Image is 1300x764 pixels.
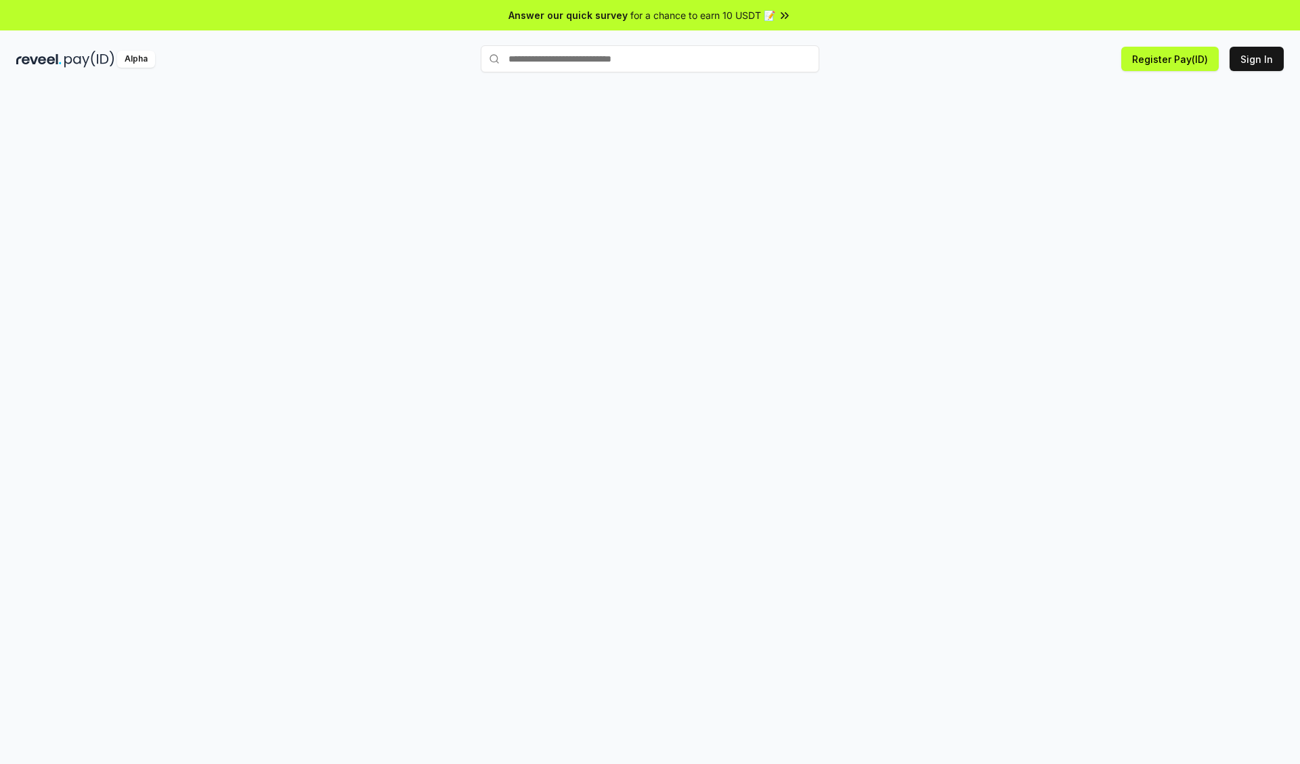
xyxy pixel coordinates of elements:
div: Alpha [117,51,155,68]
button: Register Pay(ID) [1121,47,1219,71]
span: for a chance to earn 10 USDT 📝 [630,8,775,22]
img: pay_id [64,51,114,68]
button: Sign In [1230,47,1284,71]
img: reveel_dark [16,51,62,68]
span: Answer our quick survey [508,8,628,22]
